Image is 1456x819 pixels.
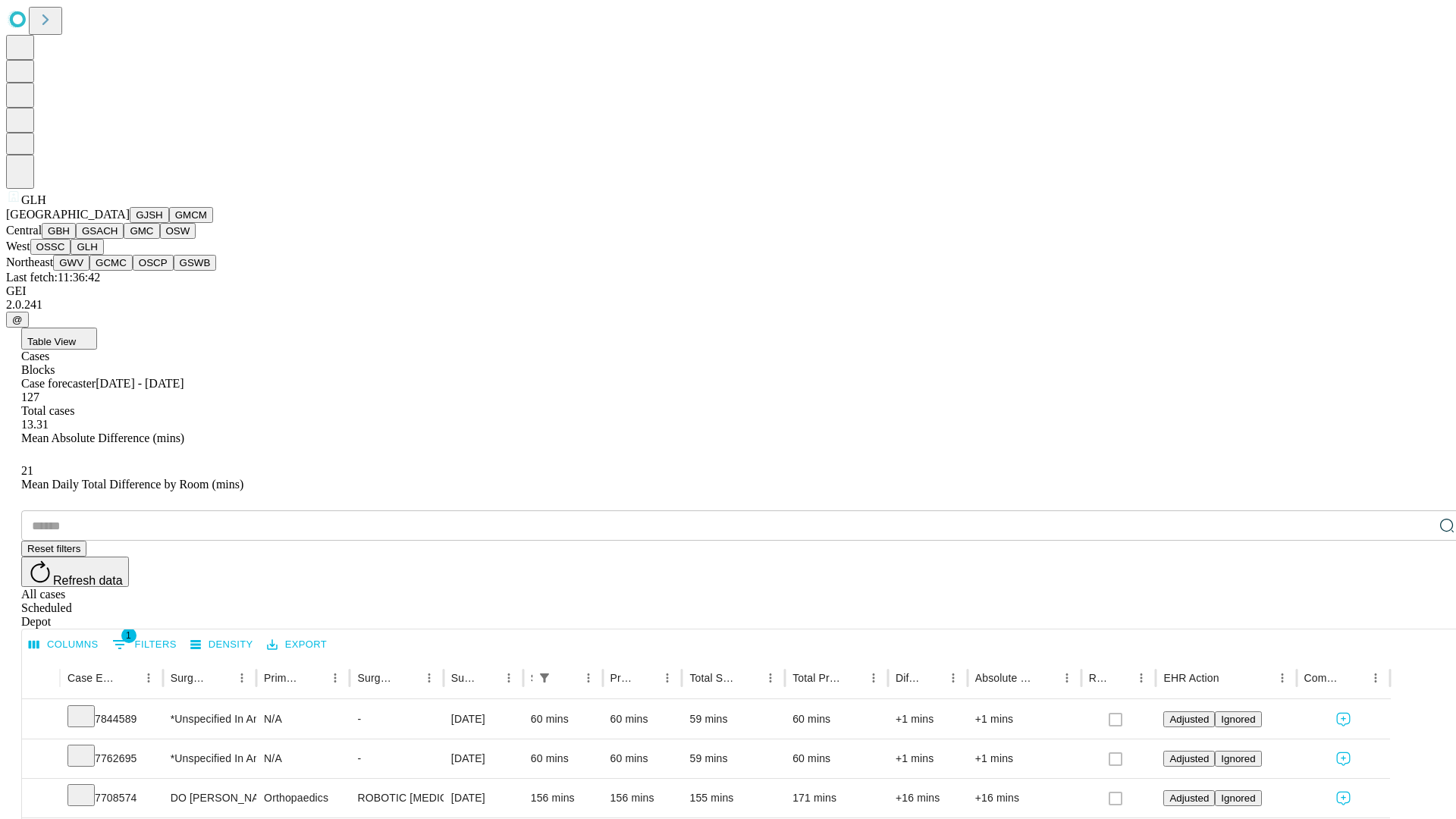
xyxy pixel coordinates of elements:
[21,478,243,491] span: Mean Daily Total Difference by Room (mins)
[171,672,209,684] div: Surgeon Name
[30,239,71,255] button: OSSC
[117,667,138,689] button: Sort
[896,700,960,739] div: +1 mins
[792,672,840,684] div: Total Predicted Duration
[451,739,516,778] div: [DATE]
[1272,667,1293,689] button: Menu
[896,672,920,684] div: Difference
[760,667,781,689] button: Menu
[1215,711,1261,727] button: Ignored
[1365,667,1386,689] button: Menu
[531,700,595,739] div: 60 mins
[419,667,440,689] button: Menu
[174,255,217,271] button: GSWB
[6,240,30,253] span: West
[689,672,737,684] div: Total Scheduled Duration
[6,298,1450,312] div: 2.0.241
[357,700,435,739] div: -
[635,667,657,689] button: Sort
[975,700,1074,739] div: +1 mins
[610,739,675,778] div: 60 mins
[498,667,519,689] button: Menu
[121,628,136,643] span: 1
[138,667,159,689] button: Menu
[6,208,130,221] span: [GEOGRAPHIC_DATA]
[739,667,760,689] button: Sort
[21,391,39,403] span: 127
[108,632,180,657] button: Show filters
[357,779,435,817] div: ROBOTIC [MEDICAL_DATA] KNEE TOTAL
[21,328,97,350] button: Table View
[863,667,884,689] button: Menu
[610,700,675,739] div: 60 mins
[1221,753,1255,764] span: Ignored
[1089,672,1109,684] div: Resolved in EHR
[21,557,129,587] button: Refresh data
[1169,792,1209,804] span: Adjusted
[1056,667,1078,689] button: Menu
[534,667,555,689] button: Show filters
[1163,790,1215,806] button: Adjusted
[21,193,46,206] span: GLH
[67,672,115,684] div: Case Epic Id
[357,739,435,778] div: -
[610,779,675,817] div: 156 mins
[534,667,555,689] div: 1 active filter
[357,672,395,684] div: Surgery Name
[264,672,302,684] div: Primary Service
[1215,790,1261,806] button: Ignored
[1221,792,1255,804] span: Ignored
[6,224,42,237] span: Central
[451,672,475,684] div: Surgery Date
[792,739,880,778] div: 60 mins
[171,739,249,778] div: *Unspecified In And Out Surgery Glh
[264,779,342,817] div: Orthopaedics
[160,223,196,239] button: OSW
[397,667,419,689] button: Sort
[657,667,678,689] button: Menu
[325,667,346,689] button: Menu
[943,667,964,689] button: Menu
[171,700,249,739] div: *Unspecified In And Out Surgery Glh
[124,223,159,239] button: GMC
[169,207,213,223] button: GMCM
[76,223,124,239] button: GSACH
[1169,714,1209,725] span: Adjusted
[171,779,249,817] div: DO [PERSON_NAME] [PERSON_NAME]
[1344,667,1365,689] button: Sort
[1131,667,1152,689] button: Menu
[303,667,325,689] button: Sort
[30,746,52,773] button: Expand
[1163,711,1215,727] button: Adjusted
[477,667,498,689] button: Sort
[130,207,169,223] button: GJSH
[53,574,123,587] span: Refresh data
[187,633,257,657] button: Density
[531,672,532,684] div: Scheduled In Room Duration
[1304,672,1342,684] div: Comments
[689,779,777,817] div: 155 mins
[89,255,133,271] button: GCMC
[12,314,23,325] span: @
[264,739,342,778] div: N/A
[6,312,29,328] button: @
[792,700,880,739] div: 60 mins
[53,255,89,271] button: GWV
[30,707,52,733] button: Expand
[96,377,184,390] span: [DATE] - [DATE]
[67,700,155,739] div: 7844589
[1163,751,1215,767] button: Adjusted
[610,672,635,684] div: Predicted In Room Duration
[557,667,578,689] button: Sort
[67,779,155,817] div: 7708574
[689,739,777,778] div: 59 mins
[975,779,1074,817] div: +16 mins
[67,739,155,778] div: 7762695
[30,786,52,812] button: Expand
[263,633,331,657] button: Export
[6,271,100,284] span: Last fetch: 11:36:42
[975,672,1034,684] div: Absolute Difference
[1221,714,1255,725] span: Ignored
[1163,672,1219,684] div: EHR Action
[133,255,174,271] button: OSCP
